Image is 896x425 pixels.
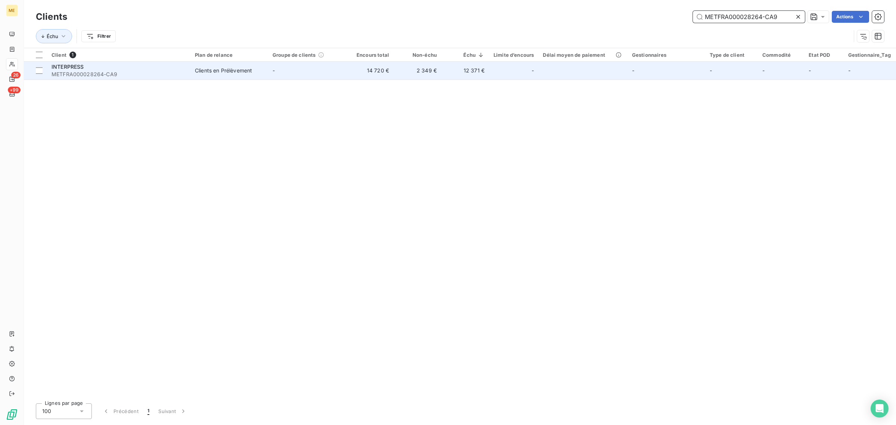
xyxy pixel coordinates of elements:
span: 100 [42,407,51,415]
span: INTERPRESS [52,63,84,70]
span: - [848,67,850,74]
span: - [273,67,275,74]
span: Groupe de clients [273,52,316,58]
div: Délai moyen de paiement [543,52,623,58]
span: - [632,67,634,74]
div: Limite d’encours [494,52,534,58]
span: 1 [69,52,76,58]
div: Type de client [710,52,753,58]
span: - [532,67,534,74]
button: Suivant [154,403,192,419]
div: Non-échu [398,52,437,58]
input: Rechercher [693,11,805,23]
div: Commodité [762,52,800,58]
a: 26 [6,73,18,85]
div: Clients en Prélèvement [195,67,252,74]
button: Filtrer [81,30,116,42]
img: Logo LeanPay [6,409,18,421]
button: Précédent [98,403,143,419]
td: 2 349 € [393,62,441,80]
button: Échu [36,29,72,43]
span: Client [52,52,66,58]
div: Open Intercom Messenger [871,400,889,418]
div: Etat POD [809,52,839,58]
td: 14 720 € [346,62,393,80]
span: METFRA000028264-CA9 [52,71,186,78]
a: +99 [6,88,18,100]
span: - [710,67,712,74]
div: ME [6,4,18,16]
span: - [762,67,765,74]
span: - [809,67,811,74]
div: Encours total [350,52,389,58]
span: Échu [47,33,58,39]
span: 26 [11,72,21,78]
td: 12 371 € [441,62,489,80]
button: Actions [832,11,869,23]
div: Plan de relance [195,52,264,58]
div: Échu [446,52,485,58]
div: Gestionnaires [632,52,701,58]
span: +99 [8,87,21,93]
span: 1 [147,407,149,415]
h3: Clients [36,10,67,24]
button: 1 [143,403,154,419]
